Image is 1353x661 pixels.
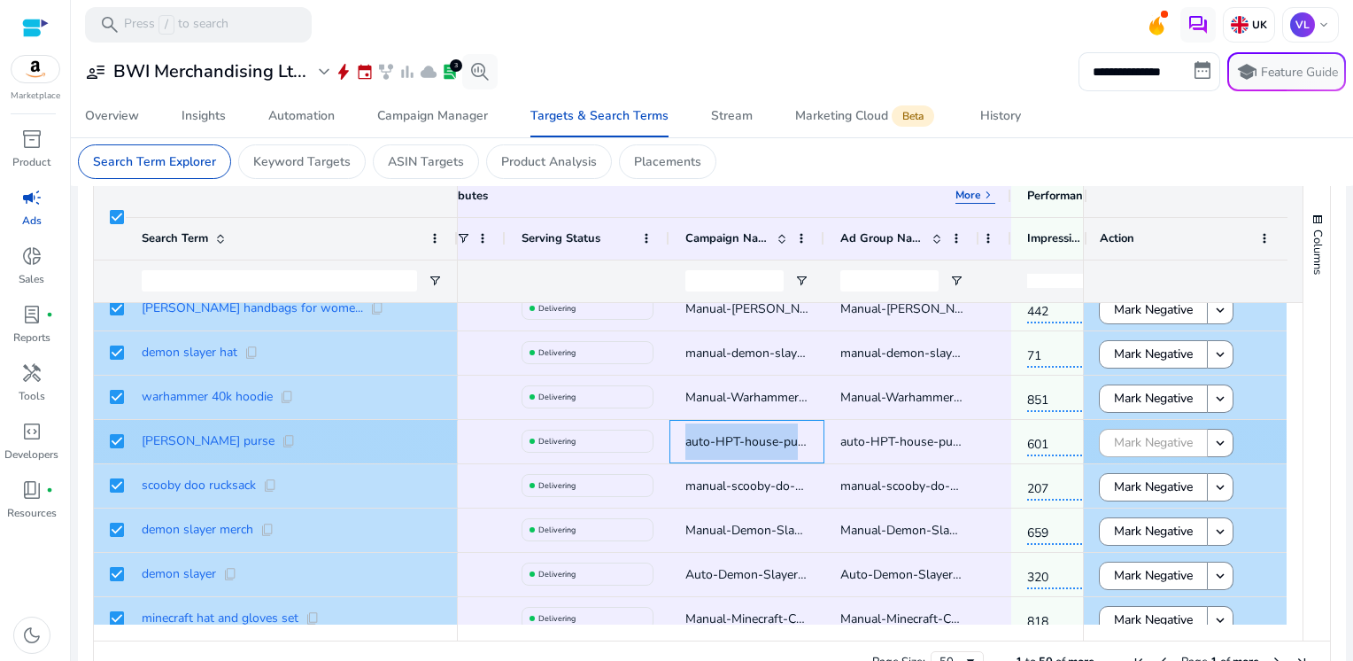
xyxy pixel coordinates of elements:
p: ASIN Targets [388,152,464,171]
span: / [158,15,174,35]
input: Search Term Filter Input [142,270,417,292]
span: cloud [420,63,437,81]
button: schoolFeature Guide [1227,52,1346,91]
span: content_copy [282,434,296,448]
p: Delivering [538,468,576,504]
span: 601 [1027,426,1089,456]
div: Campaign Manager [377,110,488,122]
input: Campaign Name Filter Input [685,270,784,292]
p: Marketplace [11,89,60,103]
h3: BWI Merchandising Lt... [113,61,306,82]
p: Press to search [124,15,228,35]
span: event [356,63,374,81]
p: Delivering [538,512,576,548]
span: content_copy [280,390,294,404]
p: Search Term Explorer [93,152,216,171]
div: Automation [268,110,335,122]
span: Columns [1310,229,1326,275]
span: Mark Negative [1114,292,1193,328]
span: manual-demon-slayer-grey-fox-beanie-phrase-KW-B0BFQZVG4C [840,345,1209,362]
span: Manual-Demon-Slayer-Beanie-Hat-phrase-KW-B0BFQYSPZ5 [685,522,1028,539]
span: Mark Negative [1114,557,1193,594]
div: Performance Metrics [1027,188,1136,204]
button: Mark Negative [1099,606,1208,634]
span: Campaign Name [685,230,769,246]
p: Ads [22,213,42,229]
span: Mark Negative [1114,602,1193,638]
span: content_copy [263,478,277,493]
span: warhammer 40k hoodie [142,391,273,403]
button: Mark Negative [1099,562,1208,590]
span: Auto-Demon-Slayer-Socks-B0CKHQK162 [685,566,921,583]
p: Product Analysis [501,152,597,171]
span: content_copy [260,523,274,537]
mat-icon: keyboard_arrow_down [1212,479,1228,495]
span: book_4 [21,479,43,501]
span: Mark Negative [1114,380,1193,416]
mat-icon: keyboard_arrow_down [1212,435,1228,451]
button: search_insights [462,54,498,89]
span: Beta [892,105,934,127]
button: Mark Negative [1099,473,1208,502]
button: Mark Negative [1099,517,1208,546]
mat-icon: keyboard_arrow_down [1212,612,1228,628]
span: Action [1100,230,1134,246]
span: Mark Negative [1114,424,1193,461]
p: More [955,188,981,202]
span: demon slayer [142,568,216,580]
p: VL [1290,12,1315,37]
span: code_blocks [21,421,43,442]
span: manual-scooby-do-machine-backpack-exact-B09JB1HV4C [840,478,1164,494]
button: Mark Negative [1099,296,1208,324]
span: [PERSON_NAME] handbags for wome... [142,302,363,315]
span: manual-demon-slayer-grey-fox-beanie-phrase-KW-B0BFQZVG4C [685,345,1054,362]
span: Manual-Minecraft-Creeper-Hat-Gloves-phrase-KW-B0BG3CGFYR [685,610,1051,627]
span: Impressions [1027,230,1085,246]
span: Auto-Demon-Slayer-Socks-B0CKHQK162 [840,566,1076,583]
span: user_attributes [85,61,106,82]
p: Delivering [538,601,576,637]
div: Stream [711,110,753,122]
mat-icon: keyboard_arrow_down [1212,346,1228,362]
span: Mark Negative [1114,336,1193,372]
span: handyman [21,362,43,384]
span: minecraft hat and gloves set [142,612,298,625]
span: campaign [21,187,43,208]
div: 3 [450,59,462,72]
p: Tools [19,388,45,404]
span: family_history [377,63,395,81]
p: Delivering [538,379,576,416]
span: fiber_manual_record [46,311,53,318]
p: UK [1249,18,1267,32]
span: Manual-[PERSON_NAME]-Premium-House-Handbag-phrase-KW [685,300,1051,317]
span: 818 [1027,603,1089,634]
input: Ad Group Name Filter Input [840,270,939,292]
span: [PERSON_NAME] purse [142,435,274,447]
p: Delivering [538,556,576,593]
span: Manual-[PERSON_NAME]-Premium-House-Handbag-phrase-KW [840,300,1206,317]
button: Mark Negative [1099,429,1208,457]
mat-icon: keyboard_arrow_down [1212,302,1228,318]
span: content_copy [305,611,320,626]
button: Open Filter Menu [949,274,963,288]
span: Manual-Warhammer-Hoodies-phrase-KW [685,389,919,406]
span: Search Term [142,230,208,246]
span: Manual-Warhammer-Hoodies-phrase-KW [840,389,1074,406]
span: manual-scooby-do-machine-backpack-exact-B09JB1HV4C [685,478,1009,494]
p: Placements [634,152,701,171]
span: 207 [1027,470,1089,501]
div: Insights [182,110,226,122]
span: 71 [1027,338,1089,368]
span: content_copy [244,346,259,360]
img: amazon.svg [12,56,59,82]
span: expand_more [313,61,335,82]
span: bar_chart [398,63,416,81]
span: inventory_2 [21,128,43,150]
mat-icon: keyboard_arrow_down [1212,391,1228,407]
span: donut_small [21,245,43,267]
p: Delivering [538,424,576,460]
span: content_copy [370,301,384,315]
p: Developers [4,447,58,463]
p: Resources [7,505,57,521]
span: dark_mode [21,625,43,646]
